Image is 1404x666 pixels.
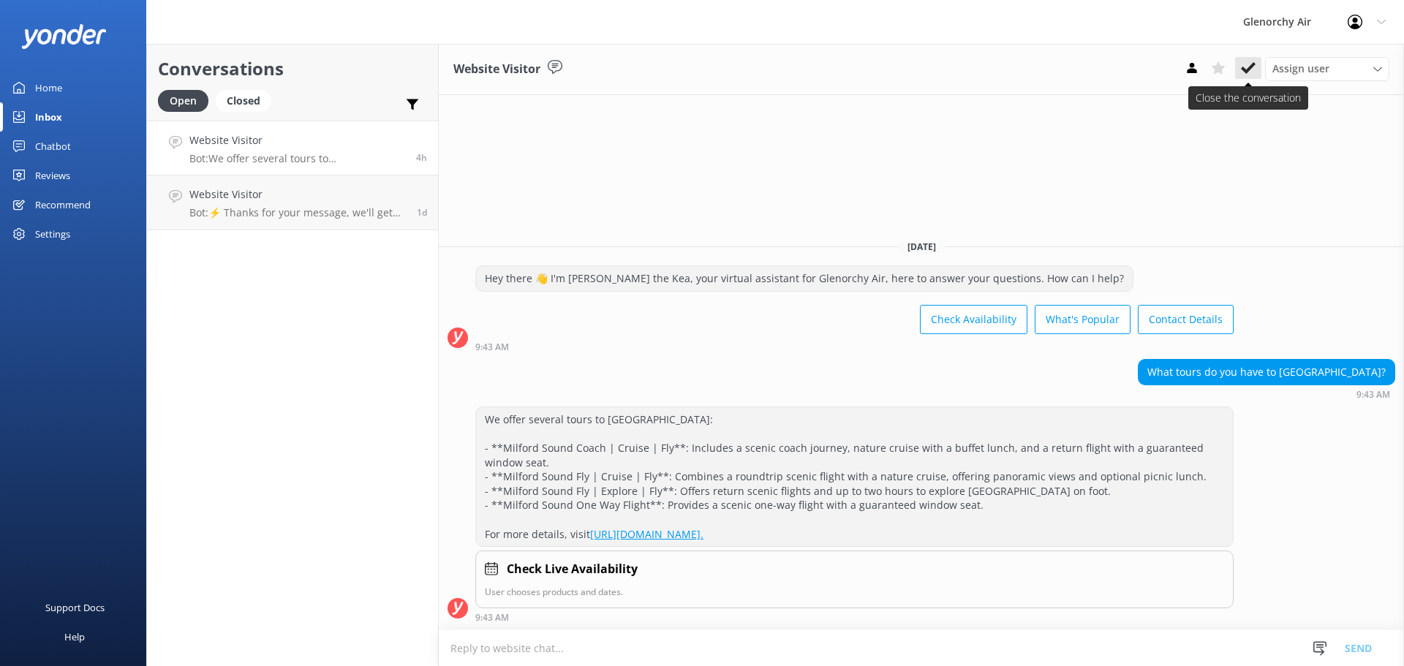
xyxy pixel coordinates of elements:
[1265,57,1389,80] div: Assign User
[35,73,62,102] div: Home
[476,407,1233,546] div: We offer several tours to [GEOGRAPHIC_DATA]: - **Milford Sound Coach | Cruise | Fly**: Includes a...
[189,186,406,203] h4: Website Visitor
[1139,360,1394,385] div: What tours do you have to [GEOGRAPHIC_DATA]?
[158,92,216,108] a: Open
[507,560,638,579] h4: Check Live Availability
[35,102,62,132] div: Inbox
[22,24,106,48] img: yonder-white-logo.png
[45,593,105,622] div: Support Docs
[475,343,509,352] strong: 9:43 AM
[35,161,70,190] div: Reviews
[416,151,427,164] span: 09:43am 15-Aug-2025 (UTC +12:00) Pacific/Auckland
[35,132,71,161] div: Chatbot
[475,613,509,622] strong: 9:43 AM
[158,55,427,83] h2: Conversations
[485,585,1224,599] p: User chooses products and dates.
[158,90,208,112] div: Open
[147,175,438,230] a: Website VisitorBot:⚡ Thanks for your message, we'll get back to you as soon as we can. You're als...
[64,622,85,651] div: Help
[35,219,70,249] div: Settings
[475,612,1234,622] div: 09:43am 15-Aug-2025 (UTC +12:00) Pacific/Auckland
[189,132,405,148] h4: Website Visitor
[920,305,1027,334] button: Check Availability
[476,266,1133,291] div: Hey there 👋 I'm [PERSON_NAME] the Kea, your virtual assistant for Glenorchy Air, here to answer y...
[189,206,406,219] p: Bot: ⚡ Thanks for your message, we'll get back to you as soon as we can. You're also welcome to k...
[35,190,91,219] div: Recommend
[1272,61,1329,77] span: Assign user
[216,90,271,112] div: Closed
[475,341,1234,352] div: 09:43am 15-Aug-2025 (UTC +12:00) Pacific/Auckland
[453,60,540,79] h3: Website Visitor
[590,527,703,541] a: [URL][DOMAIN_NAME].
[899,241,945,253] span: [DATE]
[417,206,427,219] span: 06:44pm 13-Aug-2025 (UTC +12:00) Pacific/Auckland
[1356,390,1390,399] strong: 9:43 AM
[1138,389,1395,399] div: 09:43am 15-Aug-2025 (UTC +12:00) Pacific/Auckland
[1138,305,1234,334] button: Contact Details
[189,152,405,165] p: Bot: We offer several tours to [GEOGRAPHIC_DATA]: - **Milford Sound Coach | Cruise | Fly**: Inclu...
[216,92,279,108] a: Closed
[1035,305,1131,334] button: What's Popular
[147,121,438,175] a: Website VisitorBot:We offer several tours to [GEOGRAPHIC_DATA]: - **Milford Sound Coach | Cruise ...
